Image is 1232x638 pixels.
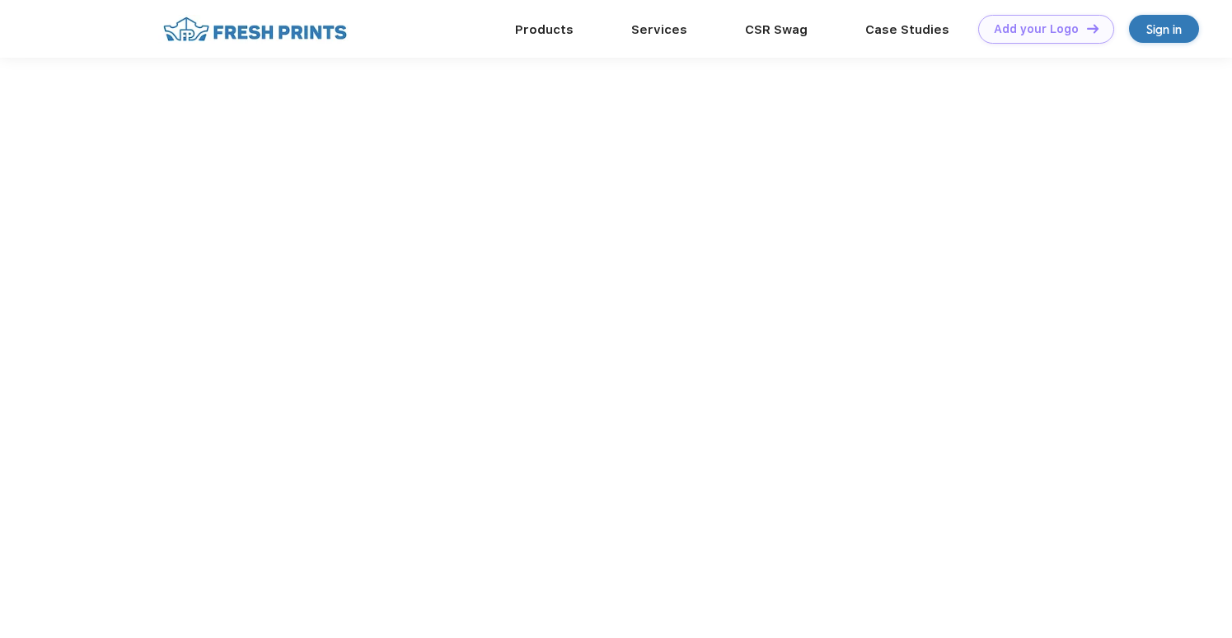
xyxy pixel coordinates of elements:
div: Add your Logo [994,22,1079,36]
a: Products [515,22,574,37]
img: DT [1087,24,1098,33]
img: fo%20logo%202.webp [158,15,352,44]
a: CSR Swag [745,22,808,37]
a: Sign in [1129,15,1199,43]
a: Services [631,22,687,37]
div: Sign in [1146,20,1182,39]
